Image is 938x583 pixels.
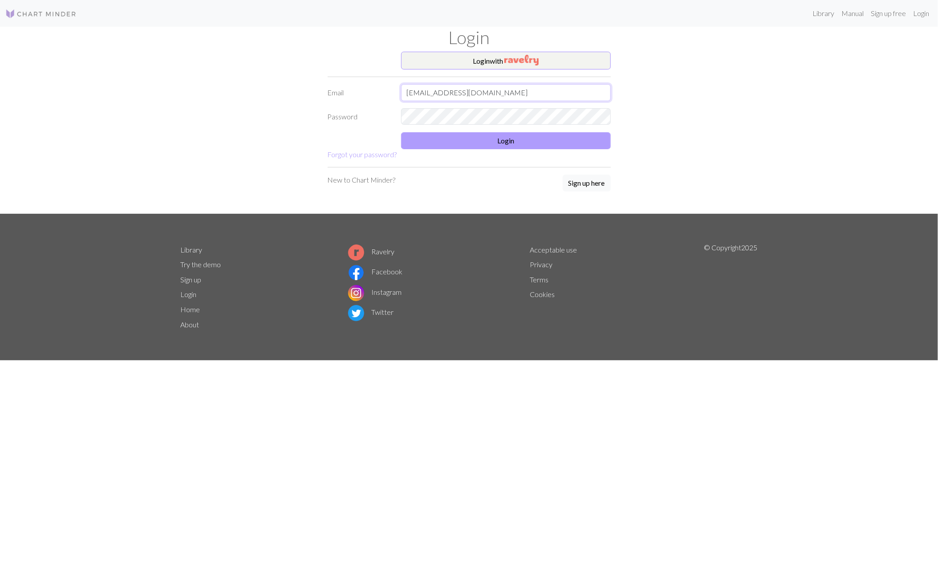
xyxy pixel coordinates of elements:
[838,4,867,22] a: Manual
[328,150,397,159] a: Forgot your password?
[181,320,199,329] a: About
[348,288,402,296] a: Instagram
[401,52,611,69] button: Loginwith
[704,242,757,332] p: © Copyright 2025
[348,285,364,301] img: Instagram logo
[530,260,552,269] a: Privacy
[504,55,539,65] img: Ravelry
[181,290,197,298] a: Login
[348,305,364,321] img: Twitter logo
[809,4,838,22] a: Library
[181,275,202,284] a: Sign up
[181,245,203,254] a: Library
[563,175,611,192] button: Sign up here
[328,175,396,185] p: New to Chart Minder?
[530,290,555,298] a: Cookies
[348,267,402,276] a: Facebook
[348,245,364,261] img: Ravelry logo
[322,84,396,101] label: Email
[348,265,364,281] img: Facebook logo
[563,175,611,192] a: Sign up here
[322,108,396,125] label: Password
[867,4,910,22] a: Sign up free
[910,4,933,22] a: Login
[181,260,221,269] a: Try the demo
[175,27,763,48] h1: Login
[5,8,77,19] img: Logo
[181,305,200,314] a: Home
[348,247,394,256] a: Ravelry
[530,275,548,284] a: Terms
[530,245,577,254] a: Acceptable use
[401,132,611,149] button: Login
[348,308,394,316] a: Twitter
